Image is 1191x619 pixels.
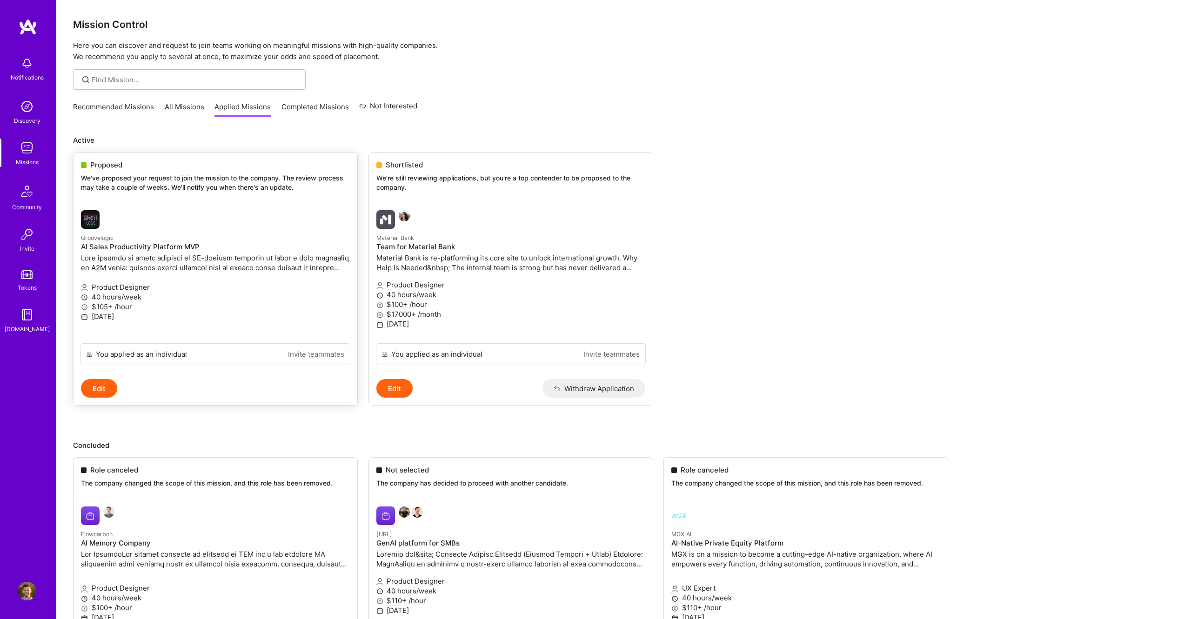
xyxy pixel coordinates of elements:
a: All Missions [165,102,204,117]
img: bell [18,54,36,73]
p: $100+ /hour [376,300,645,309]
span: Proposed [90,160,122,170]
div: Community [12,202,42,212]
img: Groovelogic company logo [81,210,100,229]
p: We’re still reviewing applications, but you're a top contender to be proposed to the company. [376,173,645,192]
p: 40 hours/week [376,290,645,300]
i: icon MoneyGray [376,312,383,319]
img: tokens [21,270,33,279]
button: Edit [81,379,117,398]
a: Not Interested [359,100,417,117]
div: Invite [20,244,34,253]
img: User Avatar [18,582,36,600]
p: $17000+ /month [376,309,645,319]
div: You applied as an individual [96,349,187,359]
p: Product Designer [376,280,645,290]
i: icon SearchGrey [80,74,91,85]
div: Notifications [11,73,44,82]
p: Concluded [73,440,1174,450]
img: Material Bank company logo [376,210,395,229]
a: Recommended Missions [73,102,154,117]
p: We've proposed your request to join the mission to the company. The review process may take a cou... [81,173,350,192]
div: Discovery [14,116,40,126]
i: icon Clock [376,292,383,299]
a: Material Bank company logoChristina LuchkiwMaterial BankTeam for Material BankMaterial Bank is re... [369,203,653,343]
i: icon Applicant [81,284,88,291]
div: You applied as an individual [391,349,482,359]
a: Invite teammates [288,349,344,359]
p: Here you can discover and request to join teams working on meaningful missions with high-quality ... [73,40,1174,62]
i: icon Calendar [376,321,383,328]
div: Tokens [18,283,37,293]
a: Applied Missions [214,102,271,117]
img: Christina Luchkiw [399,210,410,221]
img: discovery [18,97,36,116]
img: guide book [18,306,36,324]
p: $105+ /hour [81,302,350,312]
p: [DATE] [81,312,350,321]
p: Active [73,135,1174,145]
i: icon Applicant [376,282,383,289]
span: Shortlisted [386,160,423,170]
p: Product Designer [81,282,350,292]
a: Completed Missions [281,102,349,117]
p: Material Bank is re-platforming its core site to unlock international growth. Why Help Is Needed&... [376,253,645,273]
button: Edit [376,379,413,398]
i: icon MoneyGray [376,302,383,309]
div: [DOMAIN_NAME] [5,324,50,334]
i: icon MoneyGray [81,304,88,311]
small: Material Bank [376,234,414,241]
p: [DATE] [376,319,645,329]
p: 40 hours/week [81,292,350,302]
div: Missions [16,157,39,167]
a: Groovelogic company logoGroovelogicAI Sales Productivity Platform MVPLore ipsumdo si ametc adipis... [74,203,357,343]
img: Community [16,180,38,202]
a: User Avatar [15,582,39,600]
a: Invite teammates [583,349,640,359]
h3: Mission Control [73,19,1174,30]
img: teamwork [18,139,36,157]
img: Invite [18,225,36,244]
h4: AI Sales Productivity Platform MVP [81,243,350,251]
button: Withdraw Application [542,379,645,398]
i: icon Calendar [81,313,88,320]
small: Groovelogic [81,234,114,241]
i: icon Clock [81,294,88,301]
input: Find Mission... [92,75,299,85]
h4: Team for Material Bank [376,243,645,251]
img: logo [19,19,37,35]
p: Lore ipsumdo si ametc adipisci el SE-doeiusm temporin ut labor e dolo magnaaliq en A2M venia: qui... [81,253,350,273]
